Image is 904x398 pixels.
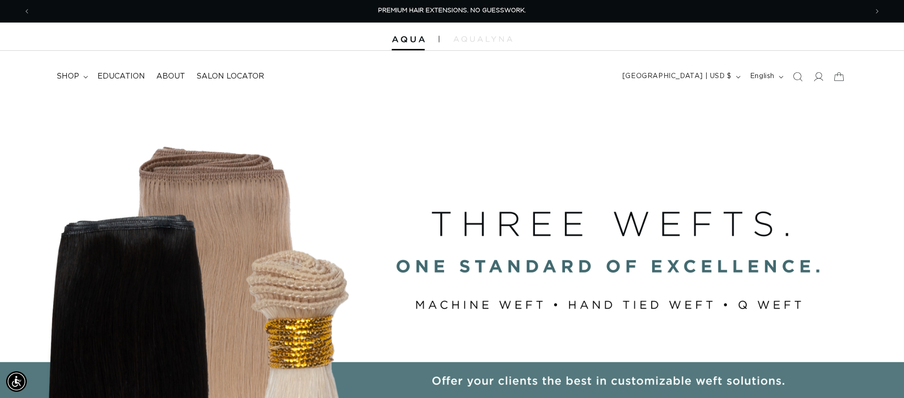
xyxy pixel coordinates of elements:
span: About [156,72,185,81]
summary: shop [51,66,92,87]
button: English [744,68,787,86]
a: Salon Locator [191,66,270,87]
span: [GEOGRAPHIC_DATA] | USD $ [622,72,732,81]
span: Education [97,72,145,81]
button: Next announcement [867,2,888,20]
span: English [750,72,775,81]
summary: Search [787,66,808,87]
a: Education [92,66,151,87]
span: shop [56,72,79,81]
button: Previous announcement [16,2,37,20]
span: Salon Locator [196,72,264,81]
span: PREMIUM HAIR EXTENSIONS. NO GUESSWORK. [378,8,526,14]
button: [GEOGRAPHIC_DATA] | USD $ [617,68,744,86]
img: aqualyna.com [453,36,512,42]
a: About [151,66,191,87]
div: Accessibility Menu [6,371,27,392]
img: Aqua Hair Extensions [392,36,425,43]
